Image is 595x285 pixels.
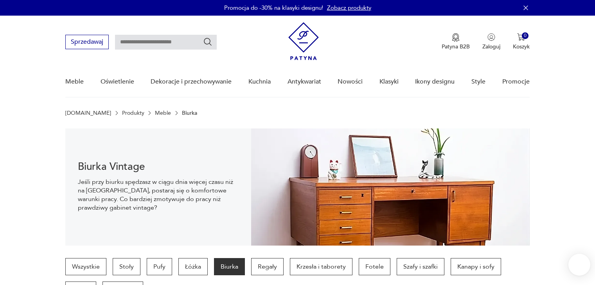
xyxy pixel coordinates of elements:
[251,258,284,275] a: Regały
[502,67,530,97] a: Promocje
[513,33,530,50] button: 0Koszyk
[327,4,371,12] a: Zobacz produkty
[522,32,528,39] div: 0
[65,67,84,97] a: Meble
[359,258,390,275] a: Fotele
[517,33,525,41] img: Ikona koszyka
[415,67,455,97] a: Ikony designu
[65,40,109,45] a: Sprzedawaj
[452,33,460,42] img: Ikona medalu
[482,43,500,50] p: Zaloguj
[214,258,245,275] a: Biurka
[65,35,109,49] button: Sprzedawaj
[513,43,530,50] p: Koszyk
[442,33,470,50] a: Ikona medaluPatyna B2B
[155,110,171,116] a: Meble
[288,22,319,60] img: Patyna - sklep z meblami i dekoracjami vintage
[568,254,590,276] iframe: Smartsupp widget button
[338,67,363,97] a: Nowości
[248,67,271,97] a: Kuchnia
[78,162,239,171] h1: Biurka Vintage
[471,67,485,97] a: Style
[224,4,323,12] p: Promocja do -30% na klasyki designu!
[251,128,530,246] img: 217794b411677fc89fd9d93ef6550404.webp
[65,110,111,116] a: [DOMAIN_NAME]
[147,258,172,275] a: Pufy
[182,110,197,116] p: Biurka
[487,33,495,41] img: Ikonka użytkownika
[65,258,106,275] a: Wszystkie
[451,258,501,275] a: Kanapy i sofy
[101,67,134,97] a: Oświetlenie
[151,67,232,97] a: Dekoracje i przechowywanie
[203,37,212,46] button: Szukaj
[178,258,208,275] a: Łóżka
[113,258,140,275] a: Stoły
[78,178,239,212] p: Jeśli przy biurku spędzasz w ciągu dnia więcej czasu niż na [GEOGRAPHIC_DATA], postaraj się o kom...
[379,67,399,97] a: Klasyki
[122,110,144,116] a: Produkty
[290,258,352,275] a: Krzesła i taborety
[288,67,321,97] a: Antykwariat
[442,33,470,50] button: Patyna B2B
[397,258,444,275] a: Szafy i szafki
[442,43,470,50] p: Patyna B2B
[482,33,500,50] button: Zaloguj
